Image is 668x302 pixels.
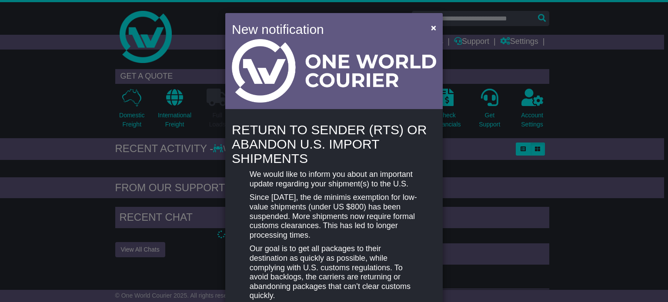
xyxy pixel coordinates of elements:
[431,23,436,33] span: ×
[232,20,418,39] h4: New notification
[232,39,436,103] img: Light
[232,123,436,166] h4: RETURN TO SENDER (RTS) OR ABANDON U.S. IMPORT SHIPMENTS
[427,19,441,37] button: Close
[250,244,418,301] p: Our goal is to get all packages to their destination as quickly as possible, while complying with...
[250,193,418,240] p: Since [DATE], the de minimis exemption for low-value shipments (under US $800) has been suspended...
[250,170,418,189] p: We would like to inform you about an important update regarding your shipment(s) to the U.S.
